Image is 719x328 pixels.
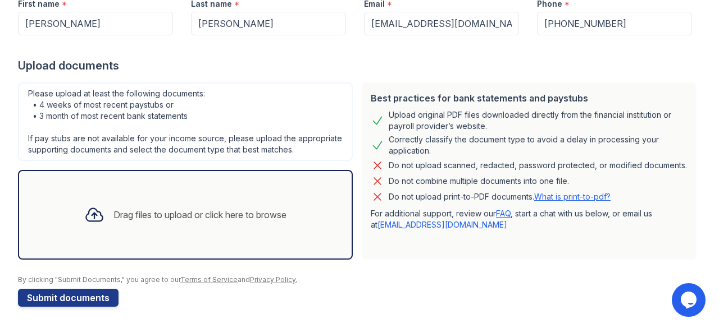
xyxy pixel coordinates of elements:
[18,289,119,307] button: Submit documents
[250,275,297,284] a: Privacy Policy.
[389,159,687,172] div: Do not upload scanned, redacted, password protected, or modified documents.
[389,191,611,202] p: Do not upload print-to-PDF documents.
[371,91,688,105] div: Best practices for bank statements and paystubs
[534,192,611,201] a: What is print-to-pdf?
[113,208,286,221] div: Drag files to upload or click here to browse
[18,58,701,73] div: Upload documents
[371,208,688,230] p: For additional support, review our , start a chat with us below, or email us at
[672,283,708,317] iframe: chat widget
[389,174,569,188] div: Do not combine multiple documents into one file.
[377,220,507,229] a: [EMAIL_ADDRESS][DOMAIN_NAME]
[389,109,688,132] div: Upload original PDF files downloaded directly from the financial institution or payroll provider’...
[18,275,701,284] div: By clicking "Submit Documents," you agree to our and
[18,82,353,161] div: Please upload at least the following documents: • 4 weeks of most recent paystubs or • 3 month of...
[389,134,688,156] div: Correctly classify the document type to avoid a delay in processing your application.
[180,275,238,284] a: Terms of Service
[496,209,511,218] a: FAQ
